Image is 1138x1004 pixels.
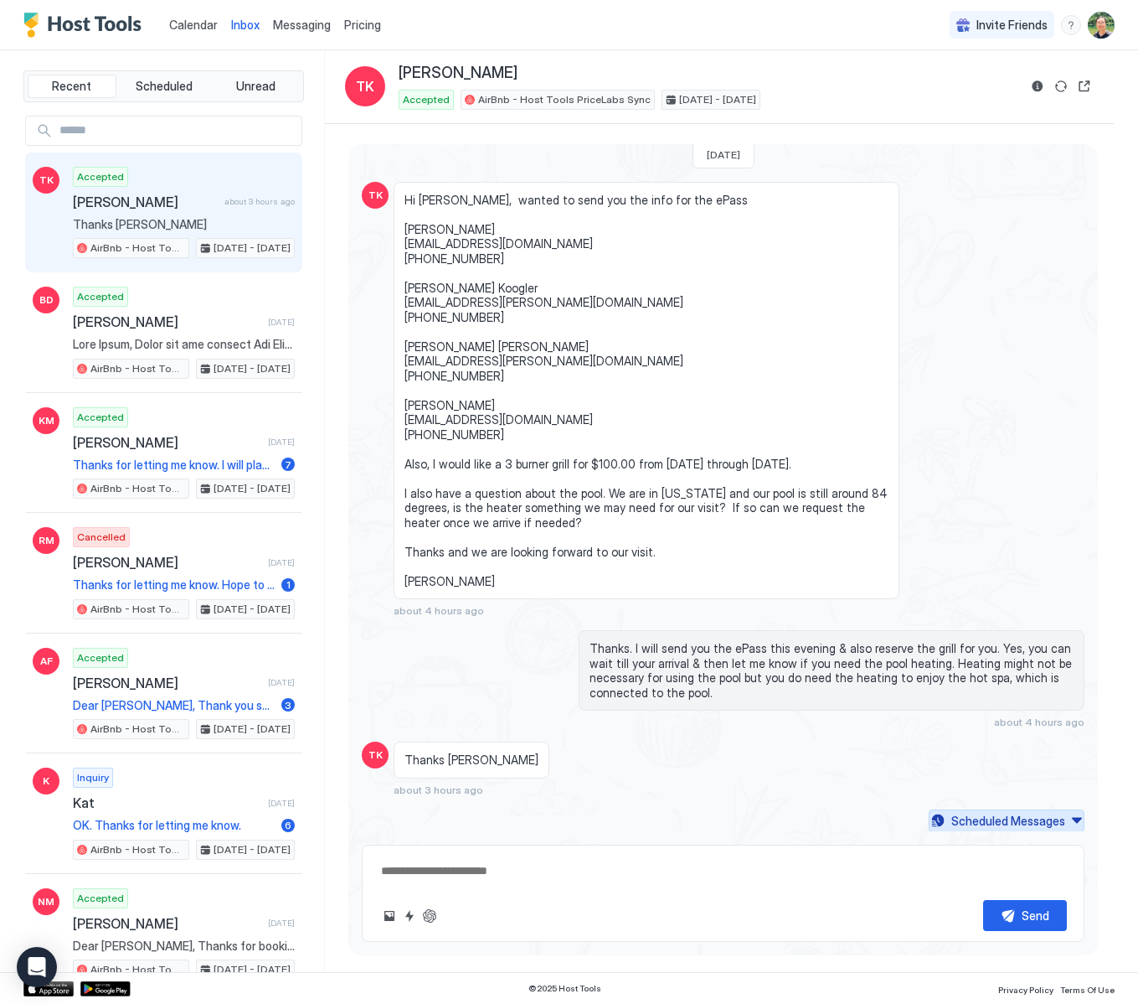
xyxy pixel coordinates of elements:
[39,533,54,548] span: RM
[528,983,601,994] span: © 2025 Host Tools
[211,75,300,98] button: Unread
[90,962,185,977] span: AirBnb - Host Tools PriceLabs Sync
[268,317,295,328] span: [DATE]
[1060,985,1115,995] span: Terms Of Use
[90,602,185,617] span: AirBnb - Host Tools PriceLabs Sync
[590,641,1074,700] span: Thanks. I will send you the ePass this evening & also reserve the grill for you. Yes, you can wai...
[268,798,295,809] span: [DATE]
[39,173,54,188] span: TK
[478,92,651,107] span: AirBnb - Host Tools PriceLabs Sync
[214,361,291,376] span: [DATE] - [DATE]
[73,194,218,210] span: [PERSON_NAME]
[38,894,54,909] span: NM
[998,985,1053,995] span: Privacy Policy
[268,437,295,448] span: [DATE]
[679,92,756,107] span: [DATE] - [DATE]
[951,812,1065,830] div: Scheduled Messages
[73,675,261,691] span: [PERSON_NAME]
[214,481,291,496] span: [DATE] - [DATE]
[23,981,74,996] a: App Store
[73,313,261,330] span: [PERSON_NAME]
[976,18,1048,33] span: Invite Friends
[77,891,124,906] span: Accepted
[90,361,185,376] span: AirBnb - Host Tools PriceLabs Sync
[268,557,295,568] span: [DATE]
[268,677,295,688] span: [DATE]
[356,76,374,96] span: TK
[273,18,331,32] span: Messaging
[90,241,185,256] span: AirBnb - Host Tools PriceLabs Sync
[285,458,291,471] span: 7
[286,578,291,591] span: 1
[1088,12,1115,39] div: User profile
[73,217,295,232] span: Thanks [PERSON_NAME]
[52,79,91,94] span: Recent
[224,196,295,207] span: about 3 hours ago
[1074,76,1094,96] button: Open reservation
[707,148,740,161] span: [DATE]
[73,818,275,833] span: OK. Thanks for letting me know.
[73,939,295,954] span: Dear [PERSON_NAME], Thanks for booking our place. We will send you more details including check-i...
[77,169,124,184] span: Accepted
[994,716,1084,728] span: about 4 hours ago
[403,92,450,107] span: Accepted
[28,75,116,98] button: Recent
[17,947,57,987] div: Open Intercom Messenger
[1022,907,1049,924] div: Send
[169,16,218,34] a: Calendar
[394,784,483,796] span: about 3 hours ago
[236,79,275,94] span: Unread
[43,774,49,789] span: K
[285,819,291,831] span: 6
[80,981,131,996] a: Google Play Store
[273,16,331,34] a: Messaging
[39,292,54,308] span: BD
[231,16,260,34] a: Inbox
[983,900,1067,931] button: Send
[285,699,291,712] span: 3
[344,18,381,33] span: Pricing
[1027,76,1048,96] button: Reservation information
[73,554,261,571] span: [PERSON_NAME]
[231,18,260,32] span: Inbox
[73,794,261,811] span: Kat
[379,906,399,926] button: Upload image
[40,654,53,669] span: AF
[53,116,301,145] input: Input Field
[1061,15,1081,35] div: menu
[39,413,54,428] span: KM
[136,79,193,94] span: Scheduled
[77,770,109,785] span: Inquiry
[368,748,383,763] span: TK
[399,64,518,83] span: [PERSON_NAME]
[73,458,275,473] span: Thanks for letting me know. I will plan to get them fixed during the next gap days between reserv...
[169,18,218,32] span: Calendar
[998,980,1053,997] a: Privacy Policy
[73,577,275,593] span: Thanks for letting me know. Hope to host you in the future.
[23,13,149,38] a: Host Tools Logo
[929,810,1084,832] button: Scheduled Messages
[77,289,124,304] span: Accepted
[23,70,304,102] div: tab-group
[120,75,209,98] button: Scheduled
[73,434,261,451] span: [PERSON_NAME]
[420,906,440,926] button: ChatGPT Auto Reply
[90,722,185,737] span: AirBnb - Host Tools PriceLabs Sync
[73,337,295,352] span: Lore Ipsum, Dolor sit ame consect Adi Elits Doe. Temp incid-ut la etdo ma ali en admin veniamqui ...
[73,915,261,932] span: [PERSON_NAME]
[77,410,124,425] span: Accepted
[214,722,291,737] span: [DATE] - [DATE]
[77,650,124,665] span: Accepted
[214,241,291,256] span: [DATE] - [DATE]
[214,602,291,617] span: [DATE] - [DATE]
[368,188,383,203] span: TK
[394,604,484,617] span: about 4 hours ago
[90,481,185,496] span: AirBnb - Host Tools PriceLabs Sync
[1060,980,1115,997] a: Terms Of Use
[404,193,888,589] span: Hi [PERSON_NAME], wanted to send you the info for the ePass [PERSON_NAME] [EMAIL_ADDRESS][DOMAIN_...
[77,530,126,545] span: Cancelled
[399,906,420,926] button: Quick reply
